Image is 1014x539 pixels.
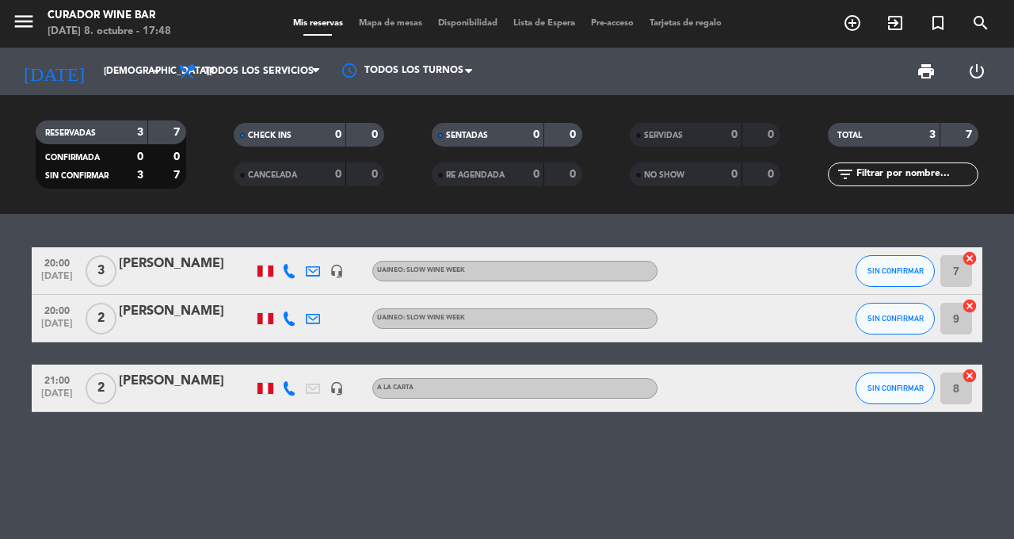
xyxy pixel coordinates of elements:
[119,371,253,392] div: [PERSON_NAME]
[843,13,862,32] i: add_circle_outline
[285,19,351,28] span: Mis reservas
[335,129,341,140] strong: 0
[886,13,905,32] i: exit_to_app
[867,384,924,392] span: SIN CONFIRMAR
[335,169,341,180] strong: 0
[37,253,77,271] span: 20:00
[37,300,77,319] span: 20:00
[642,19,730,28] span: Tarjetas de regalo
[951,48,1002,95] div: LOG OUT
[48,8,171,24] div: Curador Wine Bar
[119,254,253,274] div: [PERSON_NAME]
[644,171,684,179] span: NO SHOW
[45,154,100,162] span: CONFIRMADA
[119,301,253,322] div: [PERSON_NAME]
[855,166,978,183] input: Filtrar por nombre...
[12,10,36,33] i: menu
[37,319,77,337] span: [DATE]
[836,165,855,184] i: filter_list
[248,171,297,179] span: CANCELADA
[372,169,381,180] strong: 0
[147,62,166,81] i: arrow_drop_down
[856,303,935,334] button: SIN CONFIRMAR
[446,171,505,179] span: RE AGENDADA
[570,129,579,140] strong: 0
[533,169,539,180] strong: 0
[962,250,978,266] i: cancel
[173,170,183,181] strong: 7
[867,314,924,323] span: SIN CONFIRMAR
[37,271,77,289] span: [DATE]
[137,127,143,138] strong: 3
[351,19,430,28] span: Mapa de mesas
[928,13,947,32] i: turned_in_not
[505,19,583,28] span: Lista de Espera
[248,132,292,140] span: CHECK INS
[48,24,171,40] div: [DATE] 8. octubre - 17:48
[377,267,465,273] span: Uaineo: Slow Wine Week
[644,132,683,140] span: SERVIDAS
[856,373,935,404] button: SIN CONFIRMAR
[430,19,505,28] span: Disponibilidad
[768,169,777,180] strong: 0
[86,373,116,404] span: 2
[173,151,183,162] strong: 0
[12,10,36,39] button: menu
[583,19,642,28] span: Pre-acceso
[37,388,77,407] span: [DATE]
[377,384,414,391] span: A la carta
[446,132,488,140] span: SENTADAS
[86,255,116,287] span: 3
[837,132,862,140] span: TOTAL
[731,129,738,140] strong: 0
[173,127,183,138] strong: 7
[12,54,96,89] i: [DATE]
[962,368,978,384] i: cancel
[856,255,935,287] button: SIN CONFIRMAR
[971,13,990,32] i: search
[929,129,936,140] strong: 3
[45,172,109,180] span: SIN CONFIRMAR
[570,169,579,180] strong: 0
[86,303,116,334] span: 2
[962,298,978,314] i: cancel
[204,66,314,77] span: Todos los servicios
[137,151,143,162] strong: 0
[533,129,539,140] strong: 0
[137,170,143,181] strong: 3
[377,315,465,321] span: Uaineo: Slow Wine Week
[372,129,381,140] strong: 0
[867,266,924,275] span: SIN CONFIRMAR
[966,129,975,140] strong: 7
[45,129,96,137] span: RESERVADAS
[917,62,936,81] span: print
[967,62,986,81] i: power_settings_new
[768,129,777,140] strong: 0
[731,169,738,180] strong: 0
[330,381,344,396] i: headset_mic
[330,264,344,278] i: headset_mic
[37,370,77,388] span: 21:00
